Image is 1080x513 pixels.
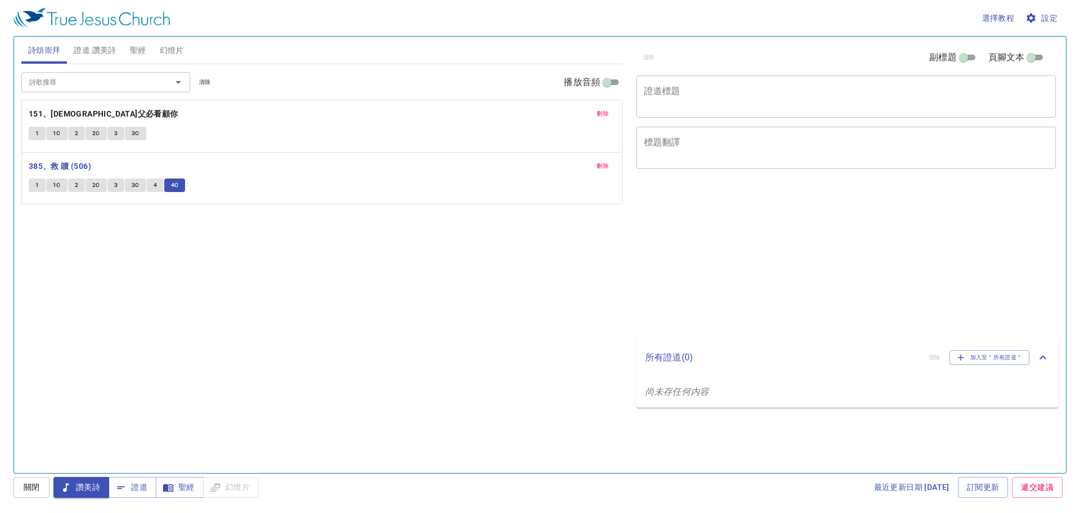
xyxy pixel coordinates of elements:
span: 3 [114,180,118,190]
span: 4 [154,180,157,190]
span: 1 [35,128,39,139]
button: 3 [107,127,124,140]
a: 遞交建議 [1012,477,1063,498]
span: 2 [75,180,78,190]
span: 幻燈片 [160,43,184,57]
span: 刪除 [597,109,609,119]
span: 聖經 [165,480,195,494]
button: 清除 [192,75,218,89]
span: 3C [132,180,139,190]
button: 2 [68,179,85,192]
button: 刪除 [590,159,615,173]
button: 4C [164,179,186,192]
button: 1 [29,127,46,140]
button: 385、救 贖 (506) [29,159,93,173]
i: 尚未存任何内容 [645,386,709,397]
span: 最近更新日期 [DATE] [874,480,949,494]
span: 頁腳文本 [988,51,1025,64]
span: 2C [92,128,100,139]
p: 所有證道 ( 0 ) [645,351,920,364]
span: 讚美詩 [62,480,100,494]
span: 加入至＂所有證道＂ [957,353,1023,363]
button: 選擇教程 [978,8,1019,29]
span: 證道 讚美詩 [74,43,116,57]
span: 設定 [1028,11,1057,25]
span: 關閉 [22,480,40,494]
b: 151、[DEMOGRAPHIC_DATA]父必看顧你 [29,107,178,121]
span: 4C [171,180,179,190]
button: 2 [68,127,85,140]
button: 加入至＂所有證道＂ [949,350,1030,365]
span: 1 [35,180,39,190]
span: 1C [53,180,61,190]
button: 3 [107,179,124,192]
span: 播放音頻 [564,75,600,89]
button: 讚美詩 [53,477,109,498]
div: 所有證道(0)清除加入至＂所有證道＂ [636,339,1059,376]
span: 2C [92,180,100,190]
button: 4 [147,179,164,192]
b: 385、救 贖 (506) [29,159,91,173]
span: 3C [132,128,139,139]
button: 2C [85,127,107,140]
span: 訂閱更新 [967,480,1000,494]
button: Open [170,74,186,90]
img: True Jesus Church [13,8,170,28]
button: 3C [125,179,146,192]
button: 證道 [109,477,156,498]
button: 刪除 [590,107,615,121]
a: 最近更新日期 [DATE] [870,477,954,498]
iframe: from-child [632,181,973,334]
span: 刪除 [597,161,609,171]
span: 清除 [199,77,211,87]
span: 選擇教程 [982,11,1015,25]
span: 2 [75,128,78,139]
button: 關閉 [13,477,49,498]
a: 訂閱更新 [958,477,1009,498]
button: 3C [125,127,146,140]
span: 副標題 [929,51,956,64]
button: 聖經 [156,477,204,498]
button: 2C [85,179,107,192]
span: 詩頌崇拜 [28,43,61,57]
span: 聖經 [130,43,146,57]
button: 1C [46,127,67,140]
button: 設定 [1023,8,1062,29]
span: 遞交建議 [1021,480,1054,494]
button: 151、[DEMOGRAPHIC_DATA]父必看顧你 [29,107,180,121]
span: 1C [53,128,61,139]
button: 1 [29,179,46,192]
span: 證道 [118,480,147,494]
button: 1C [46,179,67,192]
span: 3 [114,128,118,139]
